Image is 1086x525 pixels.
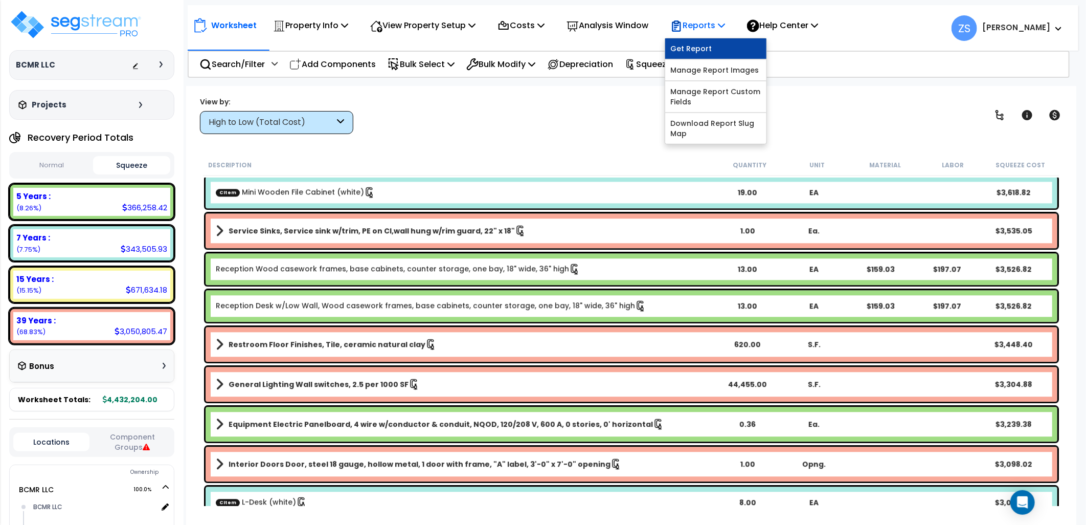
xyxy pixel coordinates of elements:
p: Worksheet [211,18,257,32]
span: CItem [216,188,240,196]
div: $3,526.82 [980,264,1047,274]
a: Assembly Title [216,457,714,471]
small: Labor [942,161,964,169]
p: Depreciation [547,57,613,71]
a: Get Report [665,38,766,59]
div: Opng. [781,459,847,469]
p: Bulk Select [388,57,455,71]
div: EA [781,301,847,311]
small: 8.263573156831228% [16,204,41,212]
div: 8.00 [714,497,781,508]
small: 7.75022832884046% [16,245,40,254]
span: 100.0% [133,484,161,496]
b: 4,432,204.00 [103,395,157,405]
div: Ea. [781,419,847,429]
div: Depreciation [541,52,619,76]
p: Bulk Modify [466,57,535,71]
p: Squeeze [625,57,681,71]
span: ZS [952,15,977,41]
div: 19.00 [714,187,781,198]
div: 366,258.42 [122,202,167,213]
b: Interior Doors Door, steel 18 gauge, hollow metal, 1 door with frame, "A" label, 3'-0" x 7'-0" op... [229,459,610,469]
a: Assembly Title [216,224,714,238]
div: EA [781,264,847,274]
div: EA [781,187,847,198]
a: BCMR LLC 100.0% [19,485,54,495]
a: Manage Report Custom Fields [665,81,766,112]
small: Description [208,161,252,169]
div: Open Intercom Messenger [1010,490,1035,515]
p: Search/Filter [199,57,265,71]
h3: BCMR LLC [16,60,55,70]
span: Worksheet Totals: [18,395,90,405]
div: $197.07 [914,301,980,311]
p: View Property Setup [370,18,476,32]
a: Assembly Title [216,337,714,352]
button: Locations [13,433,89,451]
div: BCMR LLC [31,501,157,513]
div: $3,047.43 [980,497,1047,508]
div: Ownership [30,466,174,478]
b: [PERSON_NAME] [982,22,1050,33]
div: $159.03 [847,264,914,274]
div: 13.00 [714,264,781,274]
p: Analysis Window [567,18,648,32]
img: logo_pro_r.png [9,9,142,40]
div: Ea. [781,226,847,236]
button: Squeeze [93,156,170,174]
div: 1.00 [714,459,781,469]
h3: Bonus [29,362,54,371]
div: 13.00 [714,301,781,311]
div: 1.00 [714,226,781,236]
div: $3,535.05 [980,226,1047,236]
div: High to Low (Total Cost) [209,117,335,128]
a: Individual Item [216,264,580,275]
div: $3,304.88 [980,379,1047,389]
b: 5 Years : [16,191,51,202]
button: Normal [13,157,90,174]
div: $3,448.40 [980,339,1047,349]
p: Property Info [273,18,348,32]
a: Individual Item [216,300,646,312]
h3: Projects [32,100,66,110]
small: Material [869,161,901,169]
div: $3,098.02 [980,459,1047,469]
div: 44,455.00 [714,379,781,389]
b: Equipment Electric Panelboard, 4 wire w/conductor & conduit, NQOD, 120/208 V, 600 A, 0 stories, 0... [229,419,653,429]
div: $197.07 [914,264,980,274]
div: 343,505.93 [121,244,167,254]
div: 620.00 [714,339,781,349]
div: 671,634.18 [126,285,167,295]
div: S.F. [781,339,847,349]
small: Quantity [733,161,766,169]
div: $159.03 [847,301,914,311]
a: Manage Report Images [665,60,766,80]
button: Component Groups [95,431,170,453]
b: 15 Years : [16,274,54,285]
span: CItem [216,498,240,506]
div: EA [781,497,847,508]
p: Costs [497,18,545,32]
div: Add Components [284,52,381,76]
a: Custom Item [216,187,375,198]
a: Assembly Title [216,417,714,431]
b: General Lighting Wall switches, 2.5 per 1000 SF [229,379,409,389]
div: 3,050,805.47 [115,326,167,337]
div: $3,618.82 [980,187,1047,198]
small: 68.83269520085267% [16,327,46,336]
div: $3,239.38 [980,419,1047,429]
small: 15.153503313475642% [16,286,41,295]
b: 7 Years : [16,232,50,243]
p: Help Center [747,18,818,32]
b: Restroom Floor Finishes, Tile, ceramic natural clay [229,339,425,349]
div: S.F. [781,379,847,389]
h4: Recovery Period Totals [28,133,133,143]
div: $3,526.82 [980,301,1047,311]
div: View by: [200,97,353,107]
small: Squeeze Cost [996,161,1046,169]
small: Unit [810,161,825,169]
a: Assembly Title [216,377,714,391]
p: Add Components [289,57,376,71]
b: Service Sinks, Service sink w/trim, PE on CI,wall hung w/rim guard, 22" x 18" [229,226,515,236]
div: 0.36 [714,419,781,429]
